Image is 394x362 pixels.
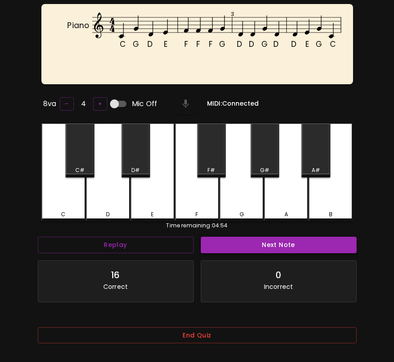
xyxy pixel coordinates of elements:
text: Piano [67,20,89,31]
text: G [316,39,322,49]
text: D [273,39,279,49]
button: Next Note [201,237,357,253]
text: 3 [231,10,234,18]
button: Replay [38,237,194,253]
div: E [151,210,154,218]
button: + [93,97,107,111]
div: G# [260,166,269,174]
text: C [330,39,336,49]
text: D [292,39,297,49]
text: F [209,39,212,49]
span: Mic Off [132,99,157,109]
div: A# [312,166,320,174]
button: – [60,97,74,111]
div: A [284,210,288,218]
div: B [329,210,333,218]
text: C [119,39,125,49]
div: C# [75,166,85,174]
div: 0 [276,268,281,282]
text: E [305,39,309,49]
text: D [147,39,153,49]
text: G [219,39,225,49]
text: F [197,39,200,49]
div: 16 [111,268,120,282]
text: G [261,39,268,49]
text: D [237,39,242,49]
div: D# [131,166,140,174]
div: D [106,210,110,218]
h6: 8va [43,98,56,110]
h6: 4 [81,98,86,110]
text: E [164,39,167,49]
div: Time remaining: 04:54 [41,222,353,230]
div: F [195,210,198,218]
div: G [240,210,244,218]
h6: MIDI: Connected [207,99,259,109]
p: Incorrect [264,282,293,291]
p: Correct [103,282,128,291]
div: F# [207,166,215,174]
text: G [132,39,138,49]
text: F [184,39,188,49]
text: D [249,39,255,49]
button: End Quiz [38,327,357,344]
div: C [61,210,65,218]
